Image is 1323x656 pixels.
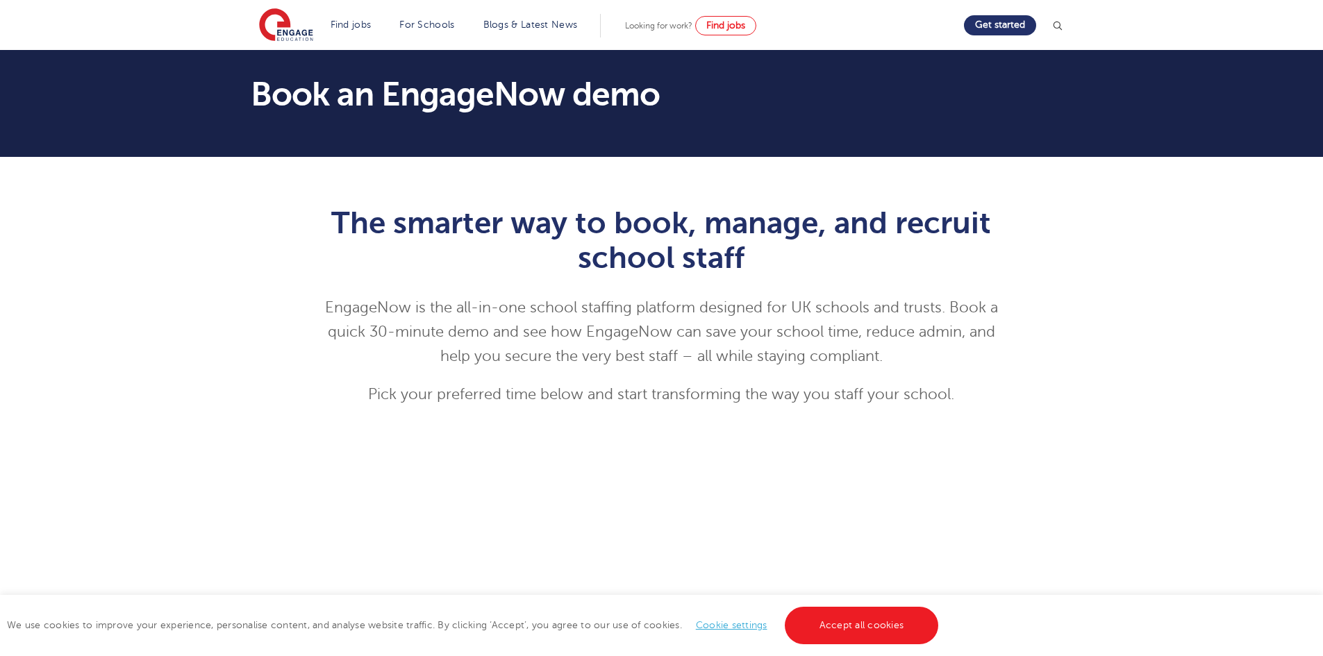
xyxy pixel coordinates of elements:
span: Find jobs [706,20,745,31]
a: For Schools [399,19,454,30]
img: Engage Education [259,8,313,43]
a: Find jobs [331,19,372,30]
h1: The smarter way to book, manage, and recruit school staff [321,205,1002,275]
a: Cookie settings [696,620,767,630]
span: We use cookies to improve your experience, personalise content, and analyse website traffic. By c... [7,620,942,630]
span: Looking for work? [625,21,692,31]
p: EngageNow is the all-in-one school staffing platform designed for UK schools and trusts. Book a q... [321,296,1002,369]
p: Pick your preferred time below and start transforming the way you staff your school. [321,382,1002,407]
a: Get started [964,15,1036,35]
a: Find jobs [695,16,756,35]
a: Blogs & Latest News [483,19,578,30]
h1: Book an EngageNow demo [251,78,792,111]
a: Accept all cookies [785,607,939,644]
